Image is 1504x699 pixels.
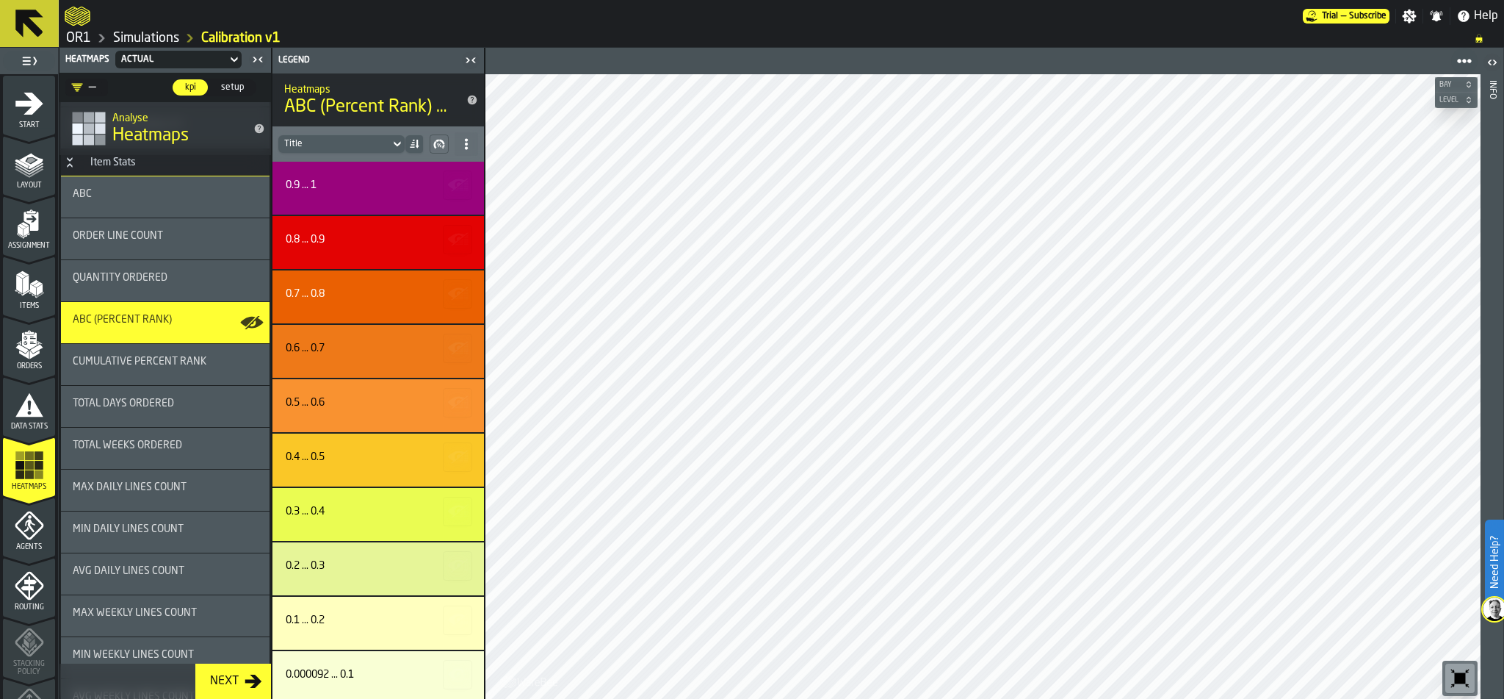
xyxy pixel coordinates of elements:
[173,79,208,96] div: thumb
[1480,48,1503,699] header: Info
[113,30,179,46] a: link-to-/wh/i/02d92962-0f11-4133-9763-7cb092bceeef
[284,81,449,96] h2: Sub Title
[1487,77,1497,695] div: Info
[286,179,466,191] div: Title
[3,121,55,129] span: Start
[73,649,258,661] div: Title
[286,451,325,463] div: 0.4 ... 0.5
[430,135,449,154] button: button-
[1442,661,1478,696] div: button-toolbar-undefined
[443,171,472,200] button: button-
[3,543,55,551] span: Agents
[286,669,354,681] div: 0.000092 ... 0.1
[286,343,466,354] div: Title
[1341,11,1346,21] span: —
[286,614,466,626] div: Title
[286,288,466,300] div: Title
[247,51,268,68] label: button-toggle-Close me
[73,272,258,284] div: Title
[443,334,472,363] button: button-
[1303,9,1389,24] a: link-to-/wh/i/02d92962-0f11-4133-9763-7cb092bceeef/pricing/
[3,302,55,310] span: Items
[73,356,206,368] span: Cumulative Percent Rank
[73,188,258,200] div: Title
[61,512,270,553] div: stat-Min Daily Lines Count
[73,314,172,326] span: ABC (Percent Rank)
[286,560,325,572] div: 0.2 ... 0.3
[201,30,281,46] a: link-to-/wh/i/02d92962-0f11-4133-9763-7cb092bceeef/simulations/3cdbc715-ca2d-42c0-9ef0-a78945f3a283
[275,55,460,65] div: Legend
[443,497,472,526] button: button-
[286,506,466,517] div: Title
[61,386,270,427] div: stat-Total Days Ordered
[73,607,258,619] div: Title
[73,356,258,368] div: Title
[65,29,1498,47] nav: Breadcrumb
[71,79,96,96] div: DropdownMenuValue-
[1349,11,1386,21] span: Subscribe
[112,51,245,68] div: DropdownMenuValue-f5ae6773-c980-4ea5-8dee-8f1bbddcc2de
[286,506,325,517] div: 0.3 ... 0.4
[73,188,92,200] span: ABC
[65,54,109,65] span: Heatmaps
[286,234,466,245] div: Title
[1450,7,1504,25] label: button-toggle-Help
[215,81,250,94] span: setup
[3,182,55,190] span: Layout
[3,437,55,496] li: menu Heatmaps
[272,74,484,126] div: title-ABC (Percent Rank) (11)
[61,260,270,301] div: stat-Quantity Ordered
[1396,9,1422,24] label: button-toggle-Settings
[73,440,258,451] div: Title
[209,79,256,96] label: button-switch-multi-setup
[3,377,55,436] li: menu Data Stats
[73,565,258,577] div: Title
[272,325,484,378] div: stat-
[3,76,55,135] li: menu Start
[443,279,472,309] button: button-
[3,257,55,315] li: menu Items
[286,397,325,409] div: 0.5 ... 0.6
[61,157,79,168] button: Button-Item Stats-open
[443,660,472,689] button: button-
[73,523,184,535] span: Min Daily Lines Count
[284,139,384,149] div: DropdownMenuValue-
[73,314,258,326] div: Title
[65,79,108,96] div: DropdownMenuValue-
[178,81,202,94] span: kpi
[61,150,270,176] h3: title-section-Item Stats
[204,673,245,690] div: Next
[286,669,466,681] div: Title
[286,451,466,463] div: Title
[286,560,466,572] div: Title
[1486,521,1503,603] label: Need Help?
[286,179,317,191] div: 0.9 ... 1
[3,603,55,612] span: Routing
[73,398,258,409] div: Title
[195,664,271,699] button: button-Next
[443,442,472,472] button: button-
[112,124,189,148] span: Heatmaps
[73,230,258,242] div: Title
[112,110,242,124] h2: Sub Title
[286,234,325,245] div: 0.8 ... 0.9
[443,388,472,417] button: button-
[1436,81,1461,89] span: Bay
[73,398,174,409] span: Total Days Ordered
[3,136,55,195] li: menu Layout
[61,302,270,343] div: stat-ABC (Percent Rank)
[61,637,270,678] div: stat-Min Weekly Lines Count
[286,614,325,626] div: 0.1 ... 0.2
[61,595,270,637] div: stat-Max Weekly Lines Count
[1435,77,1478,92] button: button-
[443,551,472,581] button: button-
[460,51,481,69] label: button-toggle-Close me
